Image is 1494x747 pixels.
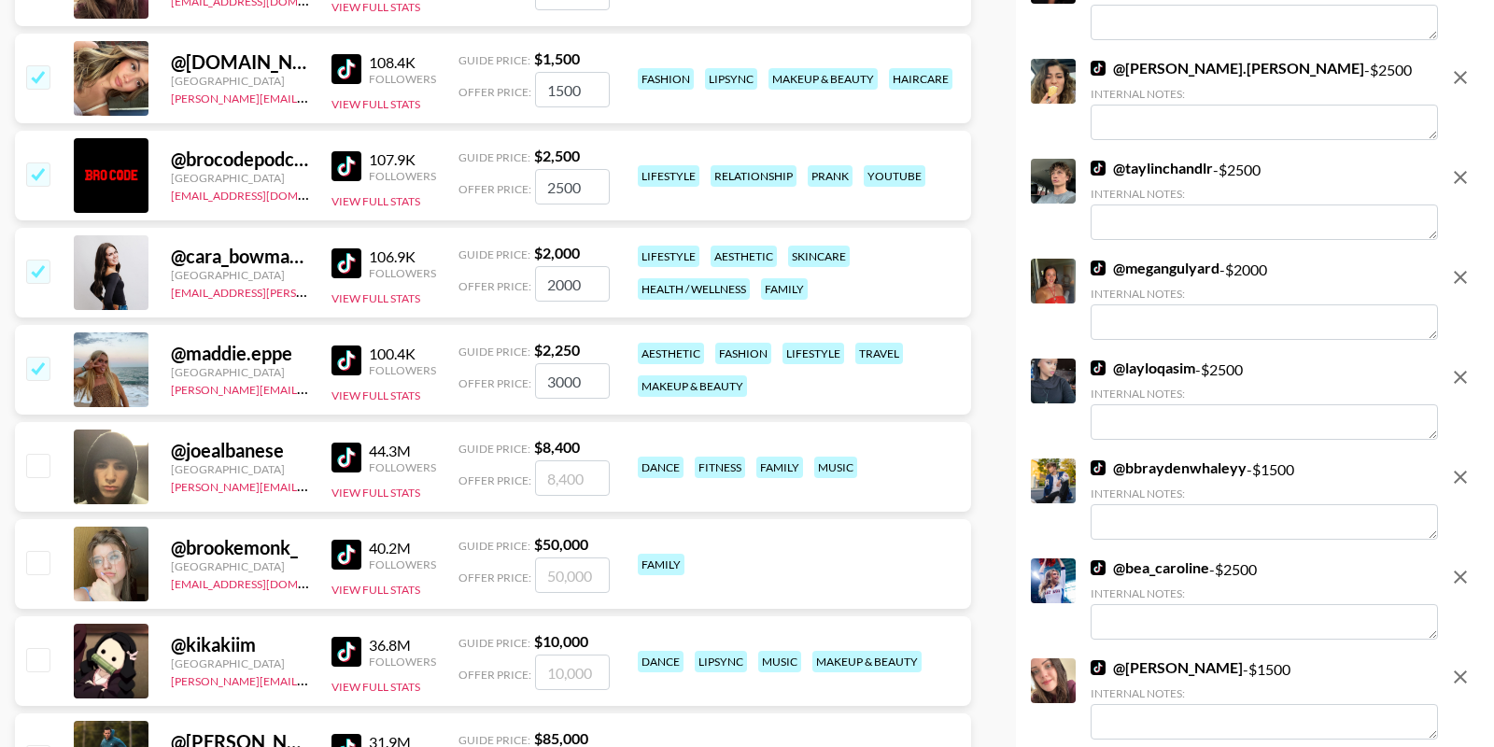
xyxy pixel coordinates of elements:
div: aesthetic [638,343,704,364]
input: 2,250 [535,363,610,399]
img: TikTok [331,54,361,84]
div: Internal Notes: [1091,287,1438,301]
button: remove [1442,259,1479,296]
div: travel [855,343,903,364]
div: aesthetic [711,246,777,267]
img: TikTok [1091,360,1106,375]
div: - $ 2500 [1091,359,1438,440]
div: 107.9K [369,150,436,169]
img: TikTok [1091,261,1106,275]
div: haircare [889,68,952,90]
span: Offer Price: [458,473,531,487]
strong: $ 50,000 [534,535,588,553]
div: music [814,457,857,478]
div: Internal Notes: [1091,87,1438,101]
div: lipsync [705,68,757,90]
div: lifestyle [782,343,844,364]
img: TikTok [331,345,361,375]
a: [PERSON_NAME][EMAIL_ADDRESS][DOMAIN_NAME] [171,670,447,688]
div: 44.3M [369,442,436,460]
div: prank [808,165,853,187]
strong: $ 1,500 [534,49,580,67]
a: @taylinchandlr [1091,159,1213,177]
div: Internal Notes: [1091,586,1438,600]
div: makeup & beauty [768,68,878,90]
img: TikTok [1091,560,1106,575]
a: @[PERSON_NAME].[PERSON_NAME] [1091,59,1364,78]
button: remove [1442,59,1479,96]
span: Guide Price: [458,247,530,261]
div: - $ 1500 [1091,458,1438,540]
a: [EMAIL_ADDRESS][DOMAIN_NAME] [171,573,359,591]
img: TikTok [331,248,361,278]
div: health / wellness [638,278,750,300]
div: @ [DOMAIN_NAME] [171,50,309,74]
div: makeup & beauty [638,375,747,397]
div: @ kikakiim [171,633,309,656]
button: View Full Stats [331,194,420,208]
div: [GEOGRAPHIC_DATA] [171,268,309,282]
div: Followers [369,460,436,474]
div: fashion [638,68,694,90]
span: Offer Price: [458,85,531,99]
div: music [758,651,801,672]
a: @bbraydenwhaleyy [1091,458,1247,477]
div: Internal Notes: [1091,686,1438,700]
div: - $ 2500 [1091,59,1438,140]
div: [GEOGRAPHIC_DATA] [171,656,309,670]
div: lipsync [695,651,747,672]
button: remove [1442,658,1479,696]
span: Guide Price: [458,150,530,164]
div: @ cara_bowman12 [171,245,309,268]
div: relationship [711,165,796,187]
div: Followers [369,363,436,377]
input: 1,500 [535,72,610,107]
span: Guide Price: [458,345,530,359]
div: fashion [715,343,771,364]
div: - $ 1500 [1091,658,1438,740]
span: Offer Price: [458,668,531,682]
a: @megangulyard [1091,259,1219,277]
button: remove [1442,159,1479,196]
span: Offer Price: [458,182,531,196]
div: 108.4K [369,53,436,72]
div: - $ 2500 [1091,159,1438,240]
strong: $ 2,000 [534,244,580,261]
a: @[PERSON_NAME] [1091,658,1243,677]
div: lifestyle [638,246,699,267]
button: View Full Stats [331,97,420,111]
div: Followers [369,72,436,86]
div: 106.9K [369,247,436,266]
img: TikTok [331,151,361,181]
strong: $ 85,000 [534,729,588,747]
span: Guide Price: [458,733,530,747]
div: @ maddie.eppe [171,342,309,365]
div: dance [638,457,684,478]
div: Followers [369,655,436,669]
div: [GEOGRAPHIC_DATA] [171,74,309,88]
a: [PERSON_NAME][EMAIL_ADDRESS][DOMAIN_NAME] [171,88,447,106]
div: [GEOGRAPHIC_DATA] [171,365,309,379]
input: 8,400 [535,460,610,496]
div: family [638,554,684,575]
div: - $ 2500 [1091,558,1438,640]
strong: $ 8,400 [534,438,580,456]
div: Followers [369,266,436,280]
div: family [756,457,803,478]
span: Guide Price: [458,53,530,67]
a: @bea_caroline [1091,558,1209,577]
img: TikTok [1091,61,1106,76]
div: @ brocodepodcastofficial [171,148,309,171]
input: 10,000 [535,655,610,690]
button: View Full Stats [331,486,420,500]
div: Followers [369,169,436,183]
div: - $ 2000 [1091,259,1438,340]
button: remove [1442,458,1479,496]
div: fitness [695,457,745,478]
strong: $ 2,500 [534,147,580,164]
a: [PERSON_NAME][EMAIL_ADDRESS][DOMAIN_NAME] [171,379,447,397]
div: 40.2M [369,539,436,557]
div: Followers [369,557,436,571]
div: [GEOGRAPHIC_DATA] [171,559,309,573]
button: View Full Stats [331,583,420,597]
